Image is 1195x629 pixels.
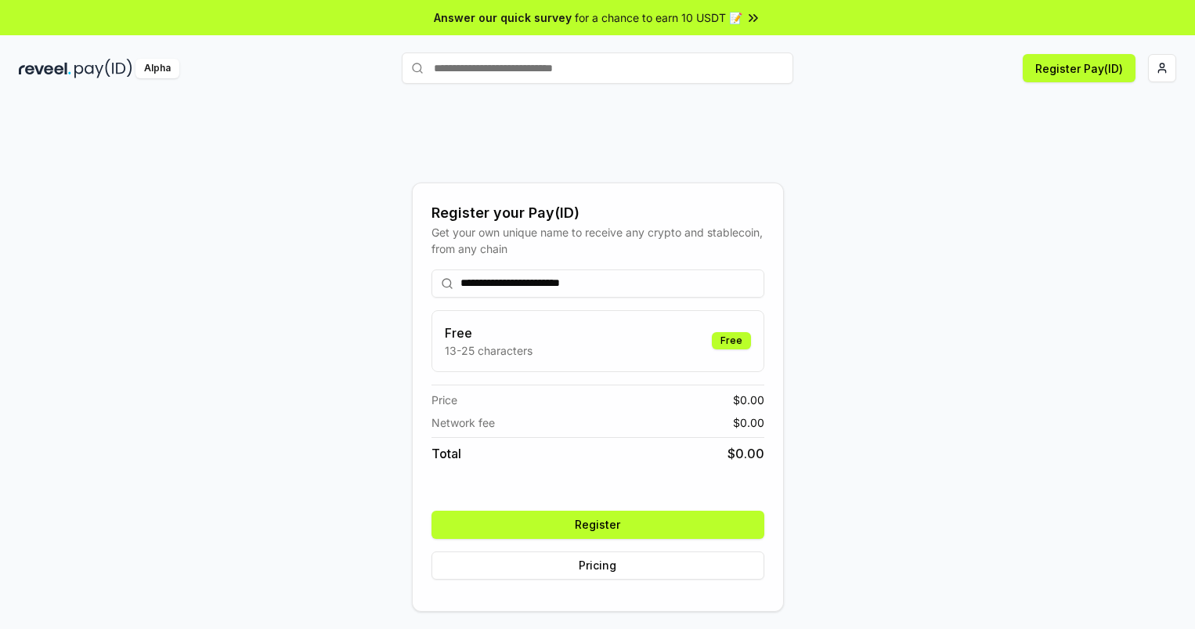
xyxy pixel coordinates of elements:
[431,511,764,539] button: Register
[712,332,751,349] div: Free
[445,342,533,359] p: 13-25 characters
[431,392,457,408] span: Price
[445,324,533,342] h3: Free
[74,59,132,78] img: pay_id
[135,59,179,78] div: Alpha
[431,202,764,224] div: Register your Pay(ID)
[431,414,495,431] span: Network fee
[431,224,764,257] div: Get your own unique name to receive any crypto and stablecoin, from any chain
[733,392,764,408] span: $ 0.00
[727,444,764,463] span: $ 0.00
[1023,54,1135,82] button: Register Pay(ID)
[575,9,742,26] span: for a chance to earn 10 USDT 📝
[431,551,764,580] button: Pricing
[434,9,572,26] span: Answer our quick survey
[733,414,764,431] span: $ 0.00
[19,59,71,78] img: reveel_dark
[431,444,461,463] span: Total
